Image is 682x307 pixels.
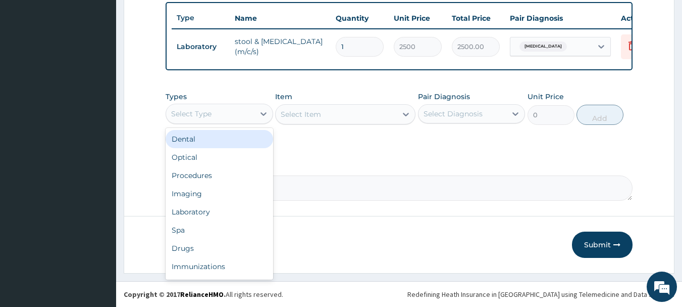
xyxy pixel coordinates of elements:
[166,130,273,148] div: Dental
[166,185,273,203] div: Imaging
[389,8,447,28] th: Unit Price
[166,276,273,294] div: Others
[572,232,633,258] button: Submit
[166,257,273,276] div: Immunizations
[19,51,41,76] img: d_794563401_company_1708531726252_794563401
[230,31,331,62] td: stool & [MEDICAL_DATA] (m/c/s)
[172,9,230,27] th: Type
[407,289,674,299] div: Redefining Heath Insurance in [GEOGRAPHIC_DATA] using Telemedicine and Data Science!
[418,92,470,102] label: Pair Diagnosis
[166,93,187,101] label: Types
[166,166,273,185] div: Procedures
[424,109,483,119] div: Select Diagnosis
[172,37,230,56] td: Laboratory
[166,5,190,29] div: Minimize live chat window
[528,92,564,102] label: Unit Price
[519,41,567,52] span: [MEDICAL_DATA]
[180,290,224,299] a: RelianceHMO
[576,105,623,125] button: Add
[166,148,273,166] div: Optical
[505,8,616,28] th: Pair Diagnosis
[166,239,273,257] div: Drugs
[124,290,226,299] strong: Copyright © 2017 .
[53,57,170,70] div: Chat with us now
[59,90,139,192] span: We're online!
[447,8,505,28] th: Total Price
[616,8,666,28] th: Actions
[275,92,292,102] label: Item
[230,8,331,28] th: Name
[5,202,192,237] textarea: Type your message and hit 'Enter'
[116,281,682,307] footer: All rights reserved.
[166,161,633,170] label: Comment
[166,221,273,239] div: Spa
[171,109,212,119] div: Select Type
[166,203,273,221] div: Laboratory
[331,8,389,28] th: Quantity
